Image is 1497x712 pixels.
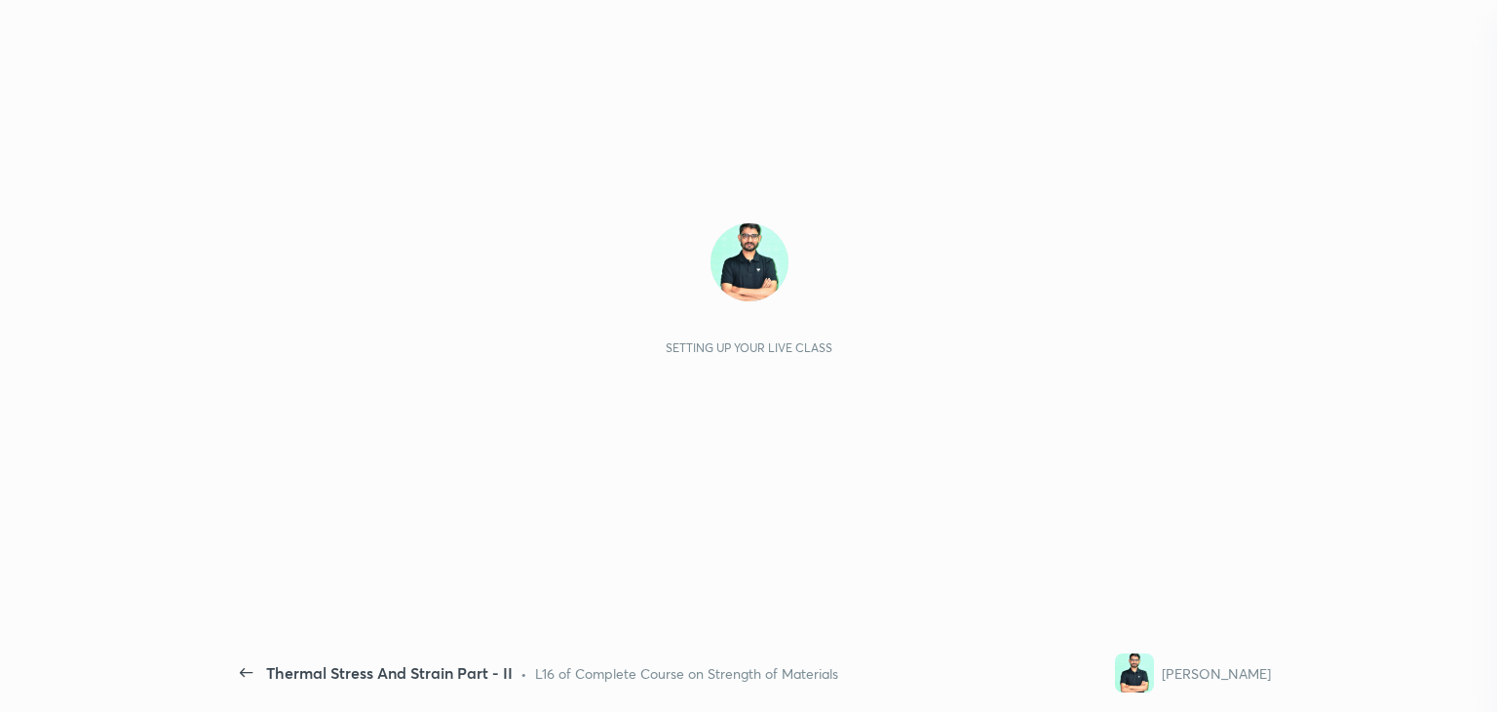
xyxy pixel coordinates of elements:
[520,663,527,684] div: •
[1162,663,1271,684] div: [PERSON_NAME]
[710,223,788,301] img: 963340471ff5441e8619d0a0448153d9.jpg
[266,661,513,685] div: Thermal Stress And Strain Part - II
[535,663,838,684] div: L16 of Complete Course on Strength of Materials
[1115,653,1154,692] img: 963340471ff5441e8619d0a0448153d9.jpg
[666,340,832,355] div: Setting up your live class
